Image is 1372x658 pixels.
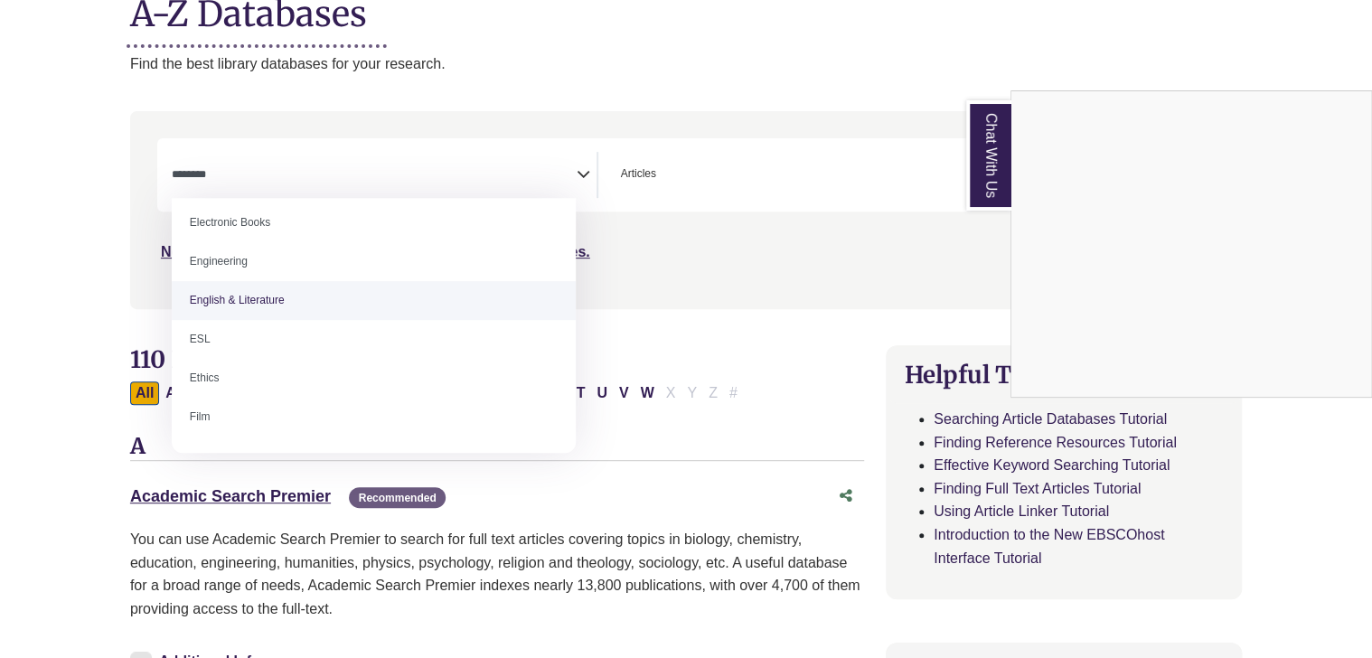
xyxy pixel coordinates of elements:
li: Film [172,398,576,437]
li: General Help [172,437,576,476]
li: Ethics [172,359,576,398]
div: Chat With Us [1010,90,1372,398]
li: Engineering [172,242,576,281]
li: ESL [172,320,576,359]
li: Electronic Books [172,203,576,242]
a: Chat With Us [966,100,1011,211]
li: English & Literature [172,281,576,320]
iframe: Chat Widget [1011,91,1371,397]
